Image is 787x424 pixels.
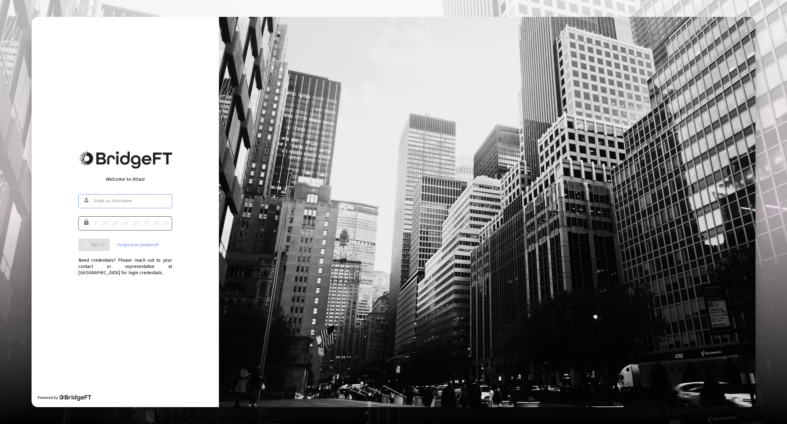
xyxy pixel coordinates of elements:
[78,251,172,276] div: Need credentials? Please reach out to your contact or representative at [GEOGRAPHIC_DATA] for log...
[94,199,169,204] input: Email or Username
[78,176,172,182] div: Welcome to Atlas!
[58,395,91,401] img: Bridge Financial Technology Logo
[78,239,110,251] button: Sign In
[83,242,105,247] span: Sign In
[83,219,91,226] mat-icon: lock
[78,151,172,169] img: Bridge Financial Technology Logo
[118,242,159,248] a: Forgot your password?
[83,196,91,204] mat-icon: person
[38,395,91,401] div: Powered by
